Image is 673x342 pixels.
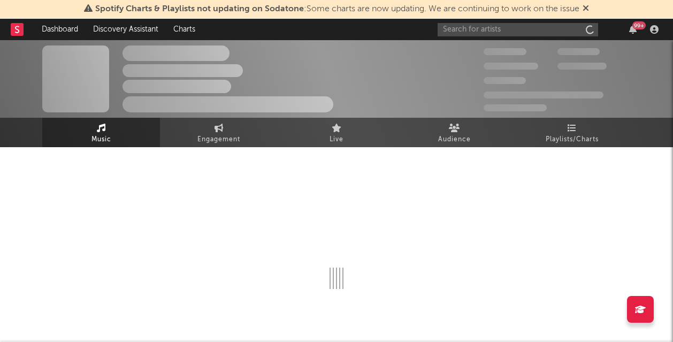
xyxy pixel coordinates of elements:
a: Audience [395,118,513,147]
span: Live [330,133,343,146]
a: Live [278,118,395,147]
span: Spotify Charts & Playlists not updating on Sodatone [95,5,304,13]
span: Engagement [197,133,240,146]
span: 50,000,000 Monthly Listeners [484,92,603,98]
span: 1,000,000 [557,63,607,70]
span: : Some charts are now updating. We are continuing to work on the issue [95,5,579,13]
span: Dismiss [583,5,589,13]
input: Search for artists [438,23,598,36]
a: Dashboard [34,19,86,40]
span: 300,000 [484,48,526,55]
a: Playlists/Charts [513,118,631,147]
span: 100,000 [484,77,526,84]
span: 100,000 [557,48,600,55]
span: Jump Score: 85.0 [484,104,547,111]
span: Playlists/Charts [546,133,599,146]
a: Discovery Assistant [86,19,166,40]
span: Audience [438,133,471,146]
span: 50,000,000 [484,63,538,70]
button: 99+ [629,25,637,34]
span: Music [91,133,111,146]
a: Music [42,118,160,147]
a: Engagement [160,118,278,147]
a: Charts [166,19,203,40]
div: 99 + [632,21,646,29]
